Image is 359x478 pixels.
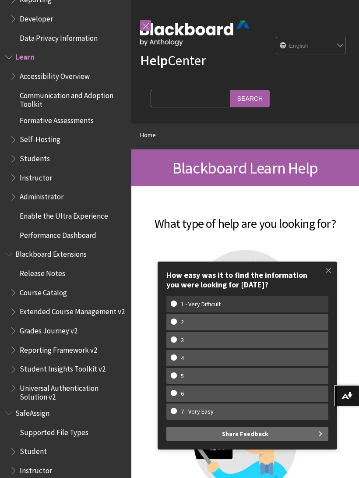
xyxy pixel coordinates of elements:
[171,408,224,415] w-span: 7 - Very Easy
[166,270,328,289] div: How easy was it to find the information you were looking for [DATE]?
[140,52,168,69] strong: Help
[140,130,156,141] a: Home
[20,170,52,182] span: Instructor
[20,343,97,354] span: Reporting Framework v2
[20,444,47,456] span: Student
[20,151,50,163] span: Students
[222,427,268,441] span: Share Feedback
[20,31,98,42] span: Data Privacy Information
[20,88,125,109] span: Communication and Adoption Toolkit
[171,390,194,397] w-span: 6
[20,425,88,437] span: Supported File Types
[5,247,126,402] nav: Book outline for Blackboard Extensions
[166,427,328,441] button: Share Feedback
[230,90,270,107] input: Search
[172,158,318,178] span: Blackboard Learn Help
[20,228,96,240] span: Performance Dashboard
[140,52,206,69] a: HelpCenter
[171,354,194,362] w-span: 4
[140,21,250,46] img: Blackboard by Anthology
[20,362,106,374] span: Student Insights Toolkit v2
[20,209,108,220] span: Enable the Ultra Experience
[20,132,60,144] span: Self-Hosting
[15,406,49,418] span: SafeAssign
[15,50,35,62] span: Learn
[5,50,126,243] nav: Book outline for Blackboard Learn Help
[194,250,297,353] img: Student help
[20,190,63,202] span: Administrator
[149,250,341,373] a: Student help Student
[171,301,231,308] w-span: 1 - Very Difficult
[20,381,125,401] span: Universal Authentication Solution v2
[20,305,125,316] span: Extended Course Management v2
[171,372,194,380] w-span: 5
[20,323,77,335] span: Grades Journey v2
[20,285,67,297] span: Course Catalog
[20,113,94,125] span: Formative Assessments
[276,37,346,55] select: Site Language Selector
[171,336,194,344] w-span: 3
[20,266,65,278] span: Release Notes
[20,463,52,475] span: Instructor
[171,319,194,326] w-span: 2
[20,11,53,23] span: Developer
[20,69,90,81] span: Accessibility Overview
[149,204,341,233] h2: What type of help are you looking for?
[15,247,87,259] span: Blackboard Extensions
